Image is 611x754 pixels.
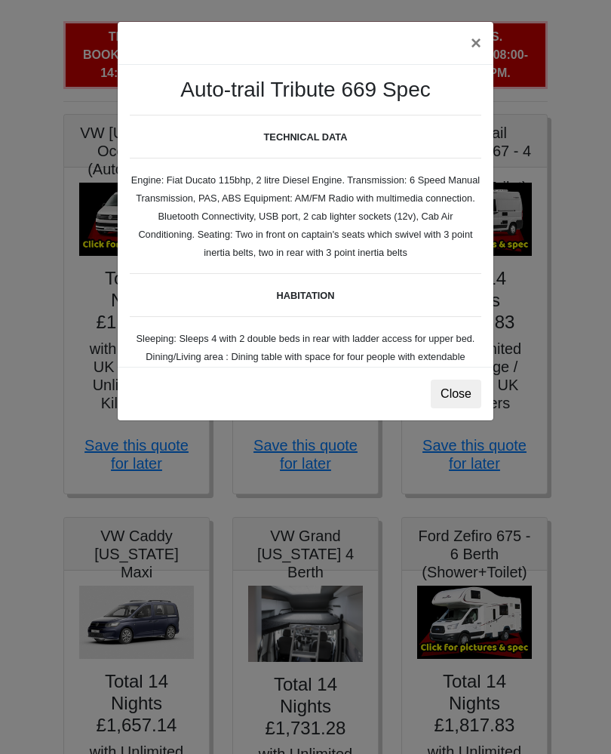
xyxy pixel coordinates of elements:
[264,131,348,143] b: TECHNICAL DATA
[459,22,493,64] button: ×
[431,380,481,408] button: Close
[130,77,481,103] h3: Auto-trail Tribute 669 Spec
[276,290,334,301] b: HABITATION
